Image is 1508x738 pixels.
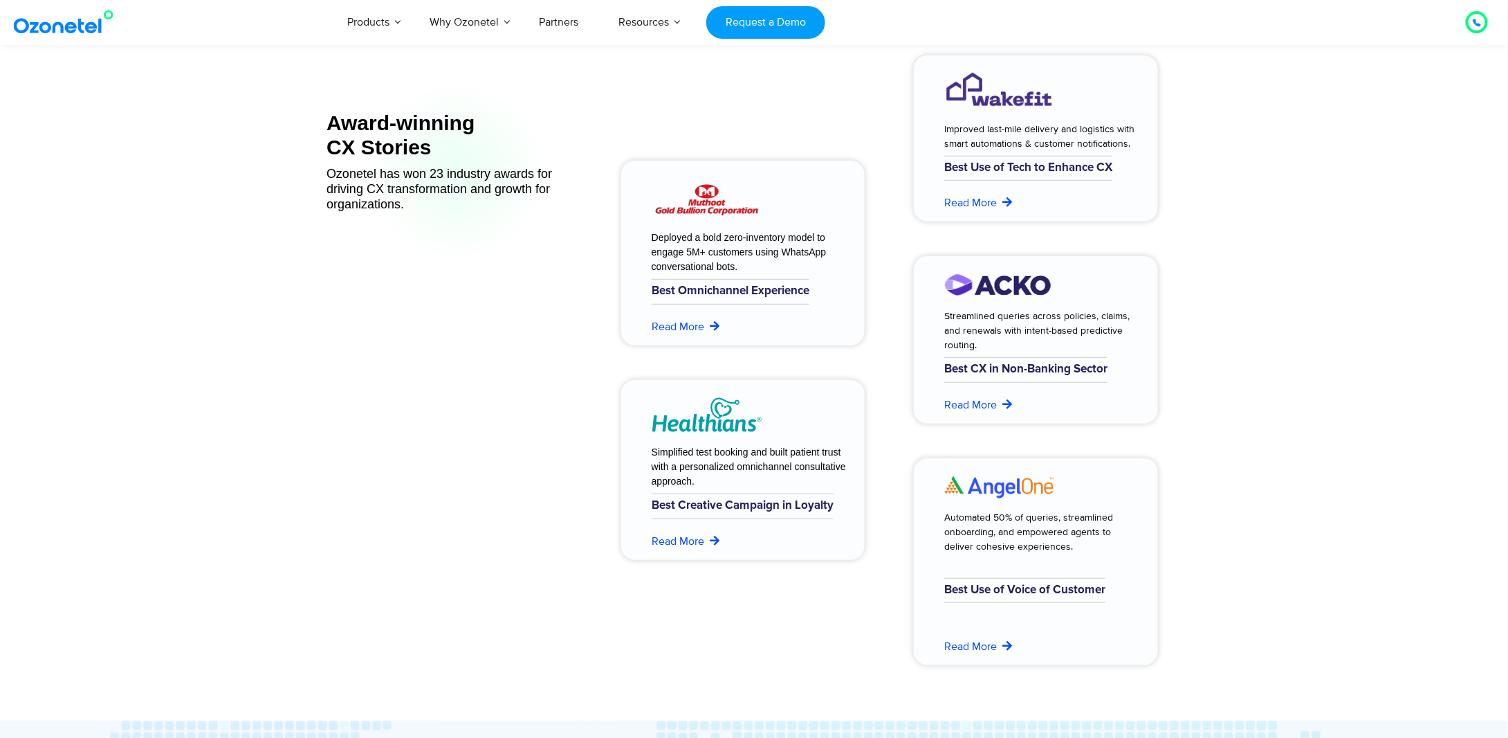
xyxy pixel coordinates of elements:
[944,195,1014,211] a: Read More
[944,638,1014,655] a: Read More
[652,445,849,489] div: Simplified test booking and built patient trust with a personalized omnichannel consultative appr...
[944,122,1141,151] div: Improved last-mile delivery and logistics with smart automations & customer notifications.
[327,111,587,159] div: Award-winning CX Stories
[944,510,1131,554] div: Automated 50% of queries, streamlined onboarding, and empowered agents to deliver cohesive experi...
[944,397,1014,413] a: Read More
[652,318,721,335] a: Read More
[944,156,1112,181] h6: Best Use of Tech to Enhance CX
[652,279,809,304] h6: Best Omnichannel Experience
[944,578,1105,603] h6: Best Use of Voice of Customer
[944,357,1107,382] h6: Best CX in Non-Banking Sector
[706,6,825,39] a: Request a Demo
[327,166,587,212] div: Ozonetel has won 23 industry awards for driving CX transformation and growth for organizations.
[652,231,838,274] div: Deployed a bold zero-inventory model to engage 5M+ customers using WhatsApp conversational bots.
[652,533,721,550] a: Read More
[652,494,834,519] h6: Best Creative Campaign in Loyalty
[944,309,1131,352] div: Streamlined queries across policies, claims, and renewals with intent-based predictive routing.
